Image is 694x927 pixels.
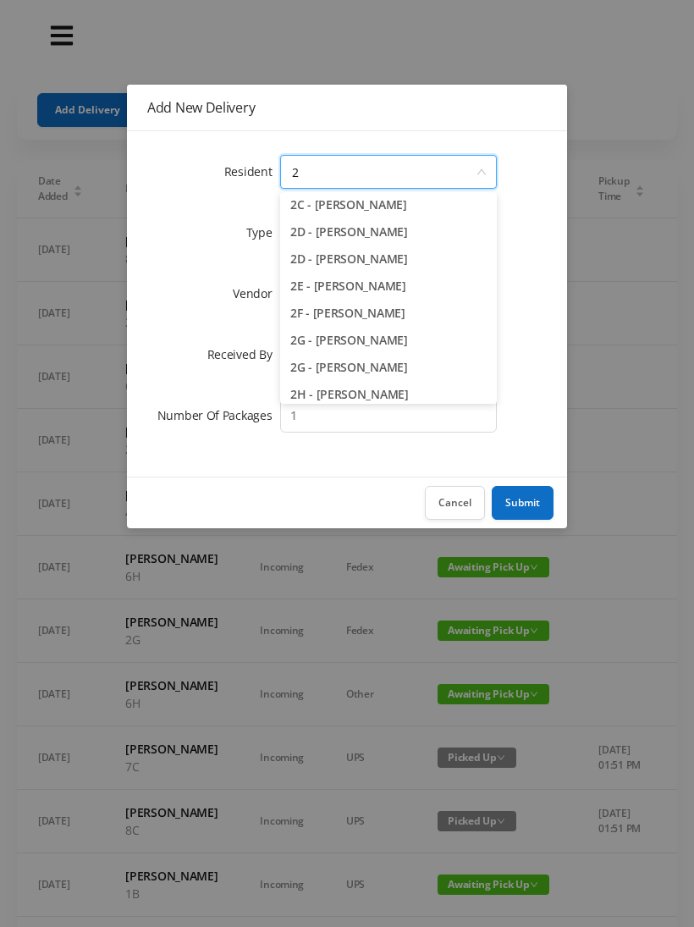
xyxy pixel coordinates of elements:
button: Cancel [425,486,485,520]
button: Submit [492,486,554,520]
form: Add New Delivery [147,152,547,436]
li: 2D - [PERSON_NAME] [280,218,497,246]
li: 2C - [PERSON_NAME] [280,191,497,218]
li: 2E - [PERSON_NAME] [280,273,497,300]
li: 2G - [PERSON_NAME] [280,327,497,354]
div: Add New Delivery [147,98,547,117]
label: Resident [224,163,281,179]
i: icon: down [476,167,487,179]
label: Vendor [233,285,280,301]
label: Received By [207,346,281,362]
li: 2G - [PERSON_NAME] [280,354,497,381]
label: Number Of Packages [157,407,281,423]
li: 2D - [PERSON_NAME] [280,246,497,273]
label: Type [246,224,281,240]
li: 2H - [PERSON_NAME] [280,381,497,408]
li: 2F - [PERSON_NAME] [280,300,497,327]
